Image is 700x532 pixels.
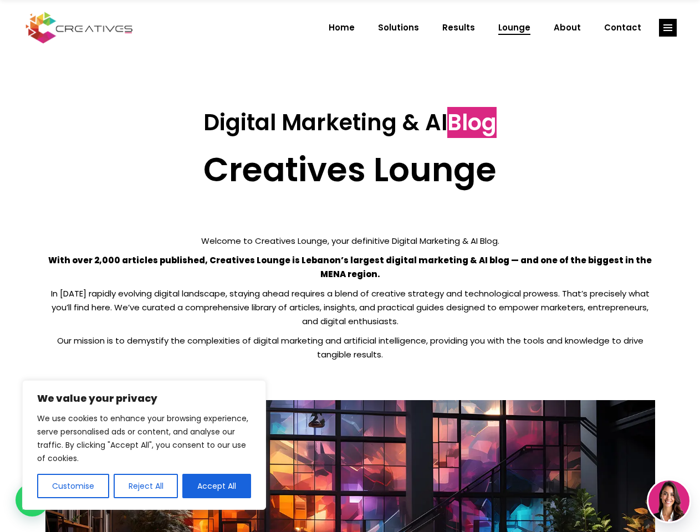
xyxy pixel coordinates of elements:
[447,107,497,138] span: Blog
[16,483,49,516] div: WhatsApp contact
[329,13,355,42] span: Home
[45,109,655,136] h3: Digital Marketing & AI
[487,13,542,42] a: Lounge
[114,474,178,498] button: Reject All
[182,474,251,498] button: Accept All
[45,334,655,361] p: Our mission is to demystify the complexities of digital marketing and artificial intelligence, pr...
[37,392,251,405] p: We value your privacy
[37,474,109,498] button: Customise
[542,13,592,42] a: About
[45,150,655,190] h2: Creatives Lounge
[604,13,641,42] span: Contact
[378,13,419,42] span: Solutions
[45,234,655,248] p: Welcome to Creatives Lounge, your definitive Digital Marketing & AI Blog.
[431,13,487,42] a: Results
[23,11,135,45] img: Creatives
[37,412,251,465] p: We use cookies to enhance your browsing experience, serve personalised ads or content, and analys...
[22,380,266,510] div: We value your privacy
[45,287,655,328] p: In [DATE] rapidly evolving digital landscape, staying ahead requires a blend of creative strategy...
[442,13,475,42] span: Results
[659,19,677,37] a: link
[48,254,652,280] strong: With over 2,000 articles published, Creatives Lounge is Lebanon’s largest digital marketing & AI ...
[317,13,366,42] a: Home
[498,13,530,42] span: Lounge
[554,13,581,42] span: About
[592,13,653,42] a: Contact
[366,13,431,42] a: Solutions
[648,480,689,521] img: agent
